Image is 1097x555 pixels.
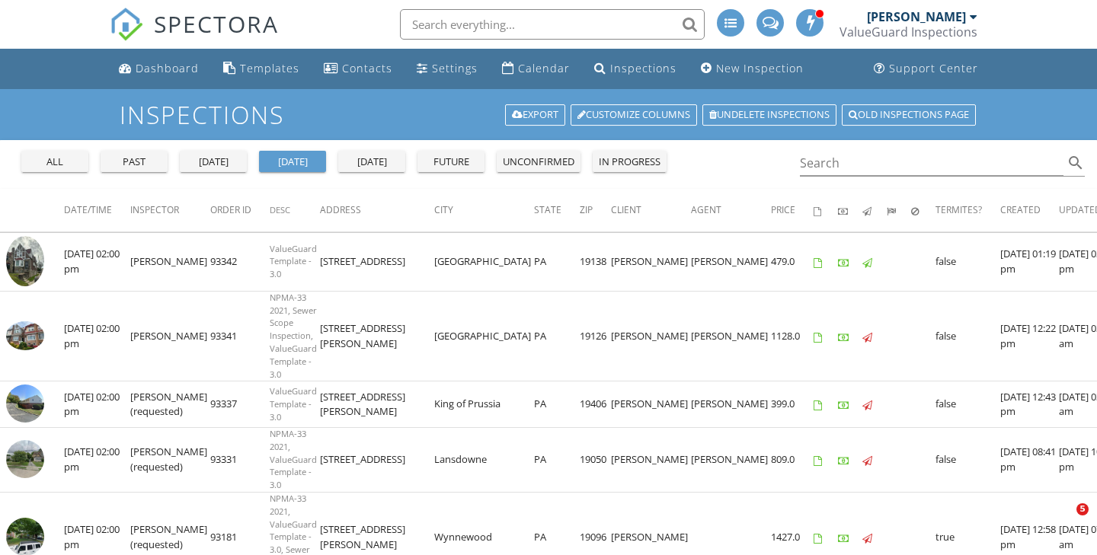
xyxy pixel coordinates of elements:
th: Order ID: Not sorted. [210,189,270,231]
td: King of Prussia [434,381,534,428]
td: [STREET_ADDRESS][PERSON_NAME] [320,381,434,428]
td: 809.0 [771,427,814,492]
span: Termites? [935,203,982,216]
th: Client: Not sorted. [611,189,691,231]
input: Search everything... [400,9,705,40]
span: Inspector [130,203,179,216]
td: [PERSON_NAME] [691,291,771,381]
td: PA [534,381,580,428]
div: ValueGuard Inspections [840,24,977,40]
iframe: Intercom live chat [1045,503,1082,540]
span: State [534,203,561,216]
th: Price: Not sorted. [771,189,814,231]
td: [STREET_ADDRESS] [320,427,434,492]
div: Support Center [889,61,978,75]
i: search [1067,154,1085,172]
td: [DATE] 02:00 pm [64,232,130,291]
span: Created [1000,203,1041,216]
th: Canceled: Not sorted. [911,189,935,231]
span: Order ID [210,203,251,216]
th: Termites?: Not sorted. [935,189,1000,231]
td: [PERSON_NAME] [130,232,210,291]
th: Inspector: Not sorted. [130,189,210,231]
a: Contacts [318,55,398,83]
td: [DATE] 02:00 pm [64,291,130,381]
td: [GEOGRAPHIC_DATA] [434,232,534,291]
td: 479.0 [771,232,814,291]
td: [PERSON_NAME] [691,232,771,291]
td: [PERSON_NAME] [130,291,210,381]
td: [DATE] 02:00 pm [64,427,130,492]
td: 93331 [210,427,270,492]
td: 19126 [580,291,611,381]
td: [PERSON_NAME] [611,427,691,492]
img: The Best Home Inspection Software - Spectora [110,8,143,41]
a: Export [505,104,565,126]
button: unconfirmed [497,151,580,172]
div: unconfirmed [503,155,574,170]
th: Submitted: Not sorted. [887,189,911,231]
td: 93341 [210,291,270,381]
div: Templates [240,61,299,75]
div: in progress [599,155,660,170]
td: [PERSON_NAME] [611,381,691,428]
span: Client [611,203,641,216]
div: all [27,155,82,170]
td: [PERSON_NAME] [611,291,691,381]
td: 19406 [580,381,611,428]
span: SPECTORA [154,8,279,40]
h1: Inspections [120,101,977,128]
th: Agent: Not sorted. [691,189,771,231]
img: 9563705%2Fcover_photos%2FQ84QpcjfrMtW1SUU4ncP%2Fsmall.jpg [6,236,44,287]
td: [PERSON_NAME] [691,381,771,428]
div: Dashboard [136,61,199,75]
div: Settings [432,61,478,75]
div: [PERSON_NAME] [867,9,966,24]
img: streetview [6,440,44,478]
a: Dashboard [113,55,205,83]
div: [DATE] [186,155,241,170]
th: Address: Not sorted. [320,189,434,231]
th: State: Not sorted. [534,189,580,231]
button: all [21,151,88,172]
th: Created: Not sorted. [1000,189,1059,231]
button: future [417,151,485,172]
td: [PERSON_NAME] (requested) [130,381,210,428]
button: [DATE] [338,151,405,172]
td: false [935,232,1000,291]
td: false [935,291,1000,381]
a: Customize Columns [571,104,697,126]
td: 399.0 [771,381,814,428]
div: New Inspection [716,61,804,75]
a: Templates [217,55,305,83]
div: [DATE] [265,155,320,170]
span: Zip [580,203,593,216]
button: in progress [593,151,667,172]
td: [DATE] 12:43 pm [1000,381,1059,428]
th: Agreements signed: Not sorted. [814,189,838,231]
a: Support Center [868,55,984,83]
td: 93342 [210,232,270,291]
input: Search [800,151,1063,176]
div: Inspections [610,61,676,75]
td: [STREET_ADDRESS][PERSON_NAME] [320,291,434,381]
a: Calendar [496,55,576,83]
span: Address [320,203,361,216]
td: false [935,381,1000,428]
td: 19050 [580,427,611,492]
span: NPMA-33 2021, ValueGuard Template - 3.0 [270,428,317,490]
div: past [107,155,162,170]
td: [PERSON_NAME] [611,232,691,291]
td: [PERSON_NAME] (requested) [130,427,210,492]
span: Price [771,203,795,216]
div: [DATE] [344,155,399,170]
td: [PERSON_NAME] [691,427,771,492]
th: Zip: Not sorted. [580,189,611,231]
td: 93337 [210,381,270,428]
img: 9563173%2Fcover_photos%2FAKL2gTgKiXM6J7k2r4Dd%2Fsmall.jpg [6,321,44,350]
td: [DATE] 12:22 pm [1000,291,1059,381]
span: Desc [270,204,290,215]
a: New Inspection [695,55,810,83]
span: City [434,203,453,216]
div: Calendar [518,61,570,75]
